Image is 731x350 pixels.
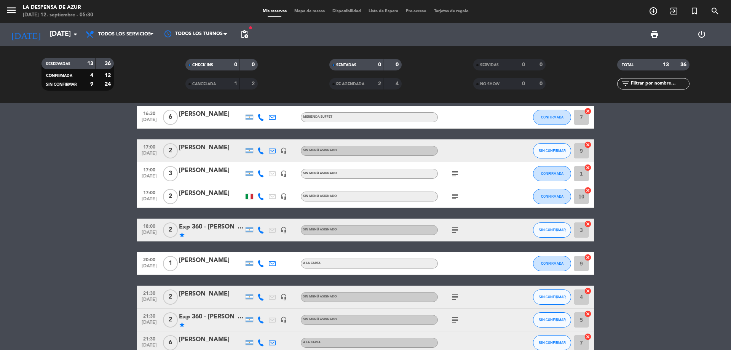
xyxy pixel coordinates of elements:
i: subject [450,192,460,201]
i: cancel [584,287,592,295]
div: [PERSON_NAME] [179,166,244,176]
span: fiber_manual_record [248,26,253,30]
i: cancel [584,141,592,149]
div: [PERSON_NAME] [179,189,244,198]
i: star [179,322,185,328]
div: [PERSON_NAME] [179,256,244,265]
span: 2 [163,143,178,158]
span: A LA CARTA [303,341,321,344]
i: cancel [584,220,592,228]
span: [DATE] [140,230,159,239]
i: headset_mic [280,147,287,154]
i: menu [6,5,17,16]
span: Disponibilidad [329,9,365,13]
strong: 0 [539,81,544,86]
i: cancel [584,310,592,318]
div: Exp 360 - [PERSON_NAME] y [PERSON_NAME] [179,222,244,232]
strong: 4 [90,73,93,78]
button: CONFIRMADA [533,166,571,181]
strong: 0 [396,62,400,67]
span: 21:30 [140,311,159,320]
strong: 0 [522,62,525,67]
span: CONFIRMADA [541,171,563,176]
span: [DATE] [140,297,159,306]
span: Pre-acceso [402,9,430,13]
span: RE AGENDADA [336,82,364,86]
strong: 0 [234,62,237,67]
button: SIN CONFIRMAR [533,222,571,238]
span: [DATE] [140,174,159,182]
i: headset_mic [280,227,287,233]
i: cancel [584,164,592,171]
span: SIN CONFIRMAR [539,318,566,322]
span: Lista de Espera [365,9,402,13]
span: Sin menú asignado [303,228,337,231]
span: CHECK INS [192,63,213,67]
i: search [710,6,720,16]
span: NO SHOW [480,82,500,86]
div: Exp 360 - [PERSON_NAME] y [PERSON_NAME] [179,312,244,322]
span: Todos los servicios [98,32,151,37]
i: turned_in_not [690,6,699,16]
button: CONFIRMADA [533,189,571,204]
button: menu [6,5,17,19]
i: cancel [584,333,592,340]
i: headset_mic [280,294,287,300]
span: 2 [163,312,178,328]
div: La Despensa de Azur [23,4,93,11]
button: CONFIRMADA [533,256,571,271]
div: [DATE] 12. septiembre - 05:30 [23,11,93,19]
div: [PERSON_NAME] [179,289,244,299]
span: A LA CARTA [303,262,321,265]
span: 18:00 [140,221,159,230]
span: 16:30 [140,109,159,117]
i: subject [450,225,460,235]
span: CANCELADA [192,82,216,86]
span: Merienda Buffet [303,115,332,118]
span: Sin menú asignado [303,195,337,198]
span: Tarjetas de regalo [430,9,472,13]
strong: 2 [378,81,381,86]
span: 17:00 [140,142,159,151]
div: [PERSON_NAME] [179,335,244,345]
div: [PERSON_NAME] [179,143,244,153]
i: headset_mic [280,170,287,177]
i: arrow_drop_down [71,30,80,39]
span: CONFIRMADA [541,261,563,265]
i: headset_mic [280,193,287,200]
strong: 24 [105,82,112,87]
strong: 13 [87,61,93,66]
span: 17:00 [140,165,159,174]
strong: 0 [522,81,525,86]
span: Mis reservas [259,9,290,13]
span: [DATE] [140,320,159,329]
strong: 0 [539,62,544,67]
span: Sin menú asignado [303,295,337,298]
span: Mapa de mesas [290,9,329,13]
span: SIN CONFIRMAR [539,340,566,345]
span: [DATE] [140,264,159,272]
span: TOTAL [622,63,634,67]
span: SIN CONFIRMAR [539,228,566,232]
strong: 1 [234,81,237,86]
span: CONFIRMADA [541,115,563,119]
span: [DATE] [140,117,159,126]
strong: 36 [105,61,112,66]
span: SENTADAS [336,63,356,67]
i: power_settings_new [697,30,706,39]
span: 2 [163,189,178,204]
i: cancel [584,107,592,115]
strong: 13 [663,62,669,67]
span: pending_actions [240,30,249,39]
span: SERVIDAS [480,63,499,67]
span: SIN CONFIRMAR [539,295,566,299]
span: Sin menú asignado [303,172,337,175]
span: SIN CONFIRMAR [539,149,566,153]
i: [DATE] [6,26,46,43]
span: 21:30 [140,288,159,297]
strong: 0 [252,62,256,67]
i: cancel [584,254,592,261]
span: 6 [163,110,178,125]
span: [DATE] [140,151,159,160]
button: SIN CONFIRMAR [533,289,571,305]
